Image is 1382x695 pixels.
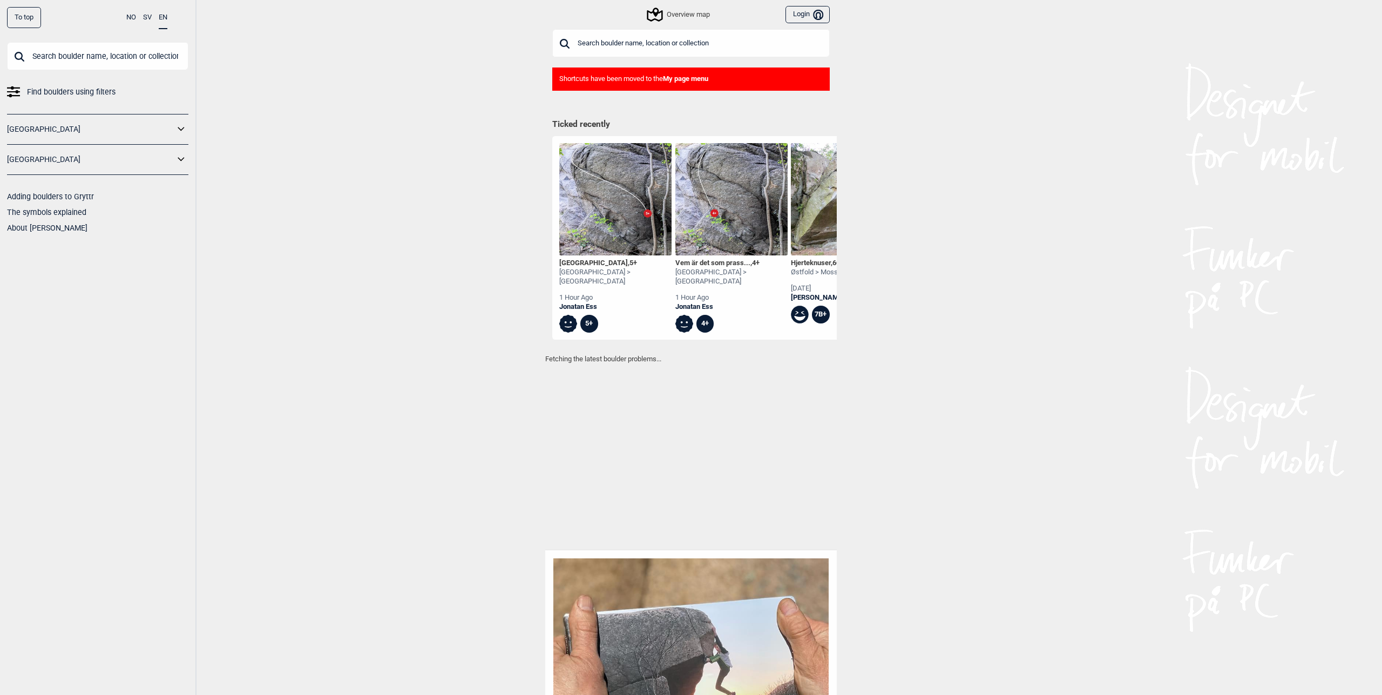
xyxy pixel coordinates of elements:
[791,143,903,255] img: Hjerteknuser 220904
[675,268,788,286] div: [GEOGRAPHIC_DATA] > [GEOGRAPHIC_DATA]
[752,259,760,267] span: 4+
[159,7,167,29] button: EN
[143,7,152,28] button: SV
[675,302,788,312] a: Jonatan Ess
[675,143,788,255] img: Vem ar det som prasslar
[27,84,116,100] span: Find boulders using filters
[126,7,136,28] button: NO
[7,224,87,232] a: About [PERSON_NAME]
[580,315,598,333] div: 5+
[552,119,830,131] h1: Ticked recently
[552,68,830,91] div: Shortcuts have been moved to the
[675,293,788,302] div: 1 hour ago
[7,84,188,100] a: Find boulders using filters
[832,259,841,267] span: 6C
[696,315,714,333] div: 4+
[791,268,855,277] div: Østfold > Moss
[545,354,837,365] p: Fetching the latest boulder problems...
[7,42,188,70] input: Search boulder name, location or collection
[7,7,41,28] div: To top
[559,293,672,302] div: 1 hour ago
[648,8,710,21] div: Overview map
[675,259,788,268] div: Vem är det som prass... ,
[791,284,855,293] div: [DATE]
[663,75,708,83] b: My page menu
[559,259,672,268] div: [GEOGRAPHIC_DATA] ,
[791,293,855,302] a: [PERSON_NAME]
[7,122,174,137] a: [GEOGRAPHIC_DATA]
[559,268,672,286] div: [GEOGRAPHIC_DATA] > [GEOGRAPHIC_DATA]
[785,6,830,24] button: Login
[552,29,830,57] input: Search boulder name, location or collection
[559,302,672,312] a: Jonatan Ess
[629,259,637,267] span: 5+
[791,259,855,268] div: Hjerteknuser , Ψ
[812,306,830,323] div: 7B+
[7,152,174,167] a: [GEOGRAPHIC_DATA]
[7,192,94,201] a: Adding boulders to Gryttr
[7,208,86,217] a: The symbols explained
[559,143,672,255] img: Crimp boulevard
